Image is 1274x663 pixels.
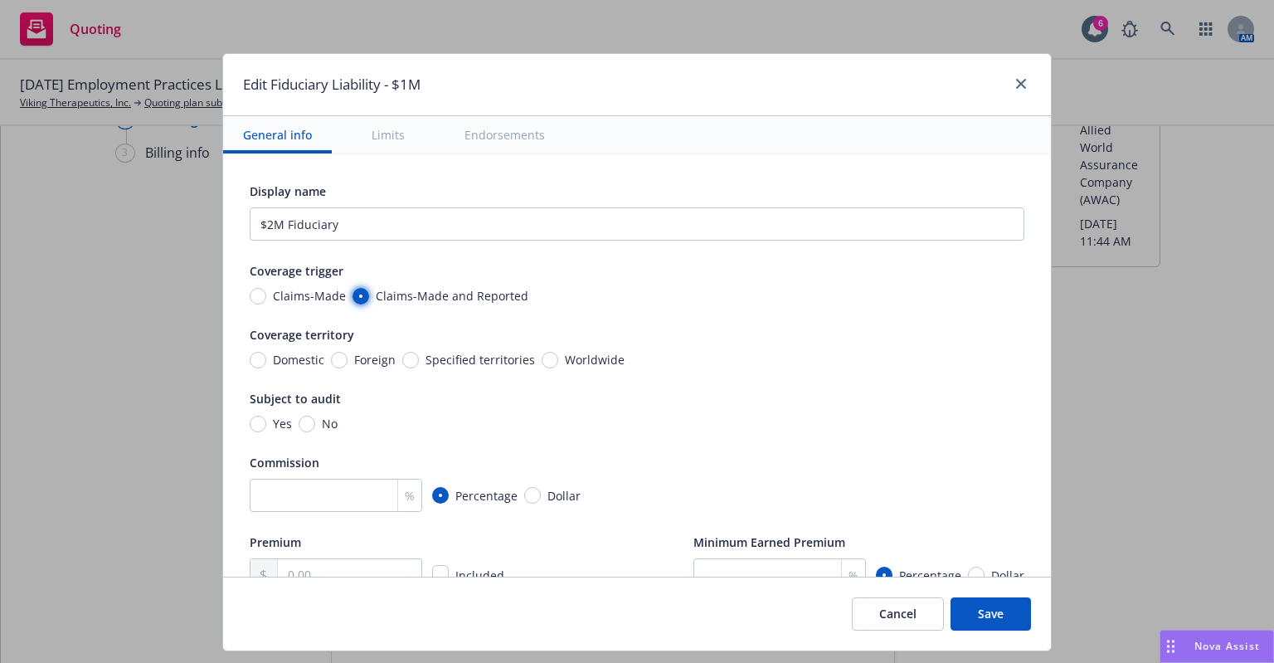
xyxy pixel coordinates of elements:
input: Claims-Made [250,288,266,305]
span: Coverage trigger [250,263,343,279]
input: Percentage [432,487,449,504]
span: Coverage territory [250,327,354,343]
span: Domestic [273,351,324,368]
span: Dollar [547,487,581,505]
button: Limits [352,116,425,154]
span: Dollar [991,567,1024,584]
input: 0.00 [278,559,421,591]
span: Subject to audit [250,391,341,407]
span: Claims-Made and Reported [376,287,528,305]
div: Drag to move [1160,631,1181,662]
input: No [299,416,315,432]
input: Percentage [876,567,892,583]
span: Included [455,568,504,583]
span: Nova Assist [1194,639,1260,653]
span: Yes [273,415,292,432]
span: No [322,415,338,432]
span: Percentage [899,567,961,584]
input: Domestic [250,352,266,368]
span: Claims-Made [273,287,346,305]
input: Claims-Made and Reported [353,288,369,305]
input: Specified territories [402,352,419,368]
span: Foreign [354,351,396,368]
span: % [849,567,858,584]
span: Commission [250,455,319,470]
a: close [1011,74,1031,94]
input: Worldwide [542,352,558,368]
input: Yes [250,416,266,432]
span: Premium [250,534,301,550]
span: Display name [250,183,326,199]
span: % [405,487,415,505]
button: Nova Assist [1160,630,1274,663]
button: Cancel [852,597,944,631]
button: Endorsements [445,116,565,154]
input: Dollar [968,567,985,583]
span: Specified territories [425,351,535,368]
input: Dollar [524,487,541,504]
button: Save [951,597,1031,631]
span: Worldwide [565,351,625,368]
span: Minimum Earned Premium [693,534,845,550]
button: General info [223,116,332,154]
h1: Edit Fiduciary Liability - $1M [243,74,421,95]
span: Percentage [455,487,518,505]
input: Foreign [331,352,348,368]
